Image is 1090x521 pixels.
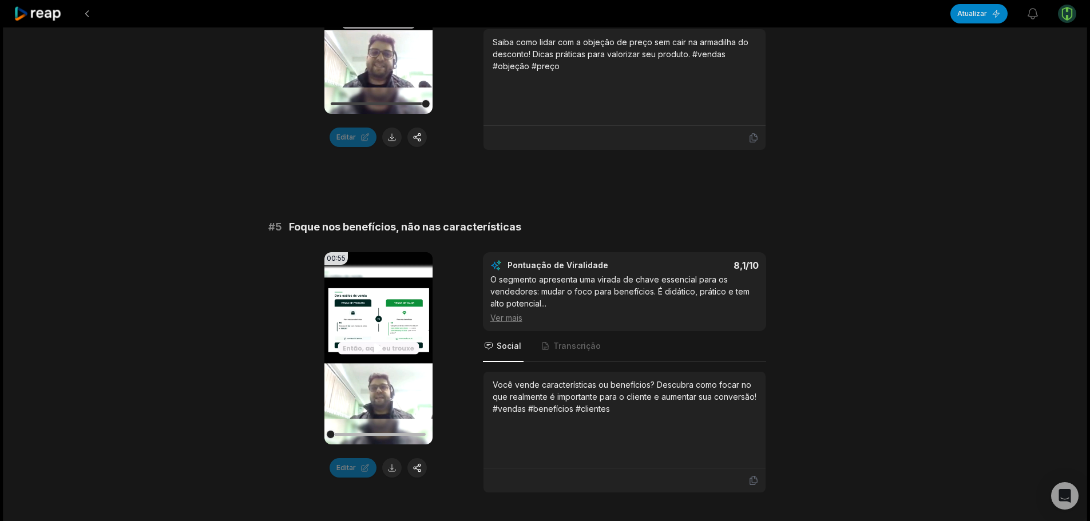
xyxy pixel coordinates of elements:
font: Você vende características ou benefícios? Descubra como focar no que realmente é importante para ... [493,380,756,413]
font: Social [497,341,521,351]
font: Editar [336,133,356,141]
font: /10 [746,260,759,271]
nav: Abas [483,331,766,362]
button: Atualizar [950,4,1008,23]
button: Editar [330,128,376,147]
font: # [268,221,275,233]
font: ... [541,299,546,308]
div: Abra o Intercom Messenger [1051,482,1079,510]
font: Saiba como lidar com a objeção de preço sem cair na armadilha do desconto! Dicas práticas para va... [493,37,748,71]
font: Pontuação de Viralidade [508,260,608,270]
button: Editar [330,458,376,478]
font: O segmento apresenta uma virada de chave essencial para os vendedores: mudar o foco para benefíci... [490,275,750,308]
font: Editar [336,463,356,472]
font: Atualizar [957,9,987,18]
font: 5 [275,221,282,233]
font: Ver mais [490,313,522,323]
font: Foque nos benefícios, não nas características [289,221,521,233]
font: 8,1 [734,260,746,271]
font: Transcrição [553,341,601,351]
